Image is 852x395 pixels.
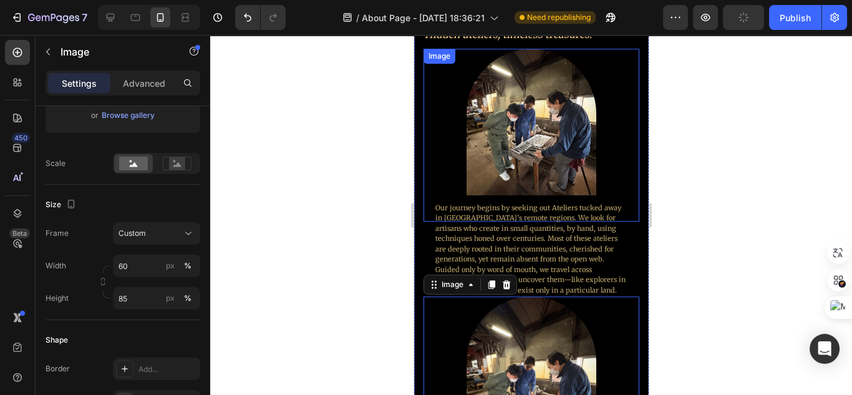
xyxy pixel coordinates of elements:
[163,291,178,306] button: %
[113,222,200,245] button: Custom
[46,197,79,213] div: Size
[91,108,99,123] span: or
[46,334,68,346] div: Shape
[9,228,30,238] div: Beta
[527,12,591,23] span: Need republishing
[46,158,65,169] div: Scale
[119,228,146,239] span: Custom
[180,291,195,306] button: px
[414,35,649,395] iframe: Design area
[184,260,191,271] div: %
[12,133,30,143] div: 450
[46,293,69,304] label: Height
[235,5,286,30] div: Undo/Redo
[102,110,155,121] div: Browse gallery
[780,11,811,24] div: Publish
[810,334,840,364] div: Open Intercom Messenger
[62,77,97,90] p: Settings
[113,255,200,277] input: px%
[180,258,195,273] button: px
[46,260,66,271] label: Width
[362,11,485,24] span: About Page - [DATE] 18:36:21
[123,77,165,90] p: Advanced
[113,287,200,310] input: px%
[46,363,70,374] div: Border
[101,109,155,122] button: Browse gallery
[61,44,167,59] p: Image
[46,228,69,239] label: Frame
[769,5,821,30] button: Publish
[138,364,197,375] div: Add...
[82,10,87,25] p: 7
[166,260,175,271] div: px
[163,258,178,273] button: %
[166,293,175,304] div: px
[356,11,359,24] span: /
[25,244,52,255] div: Image
[184,293,191,304] div: %
[5,5,93,30] button: 7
